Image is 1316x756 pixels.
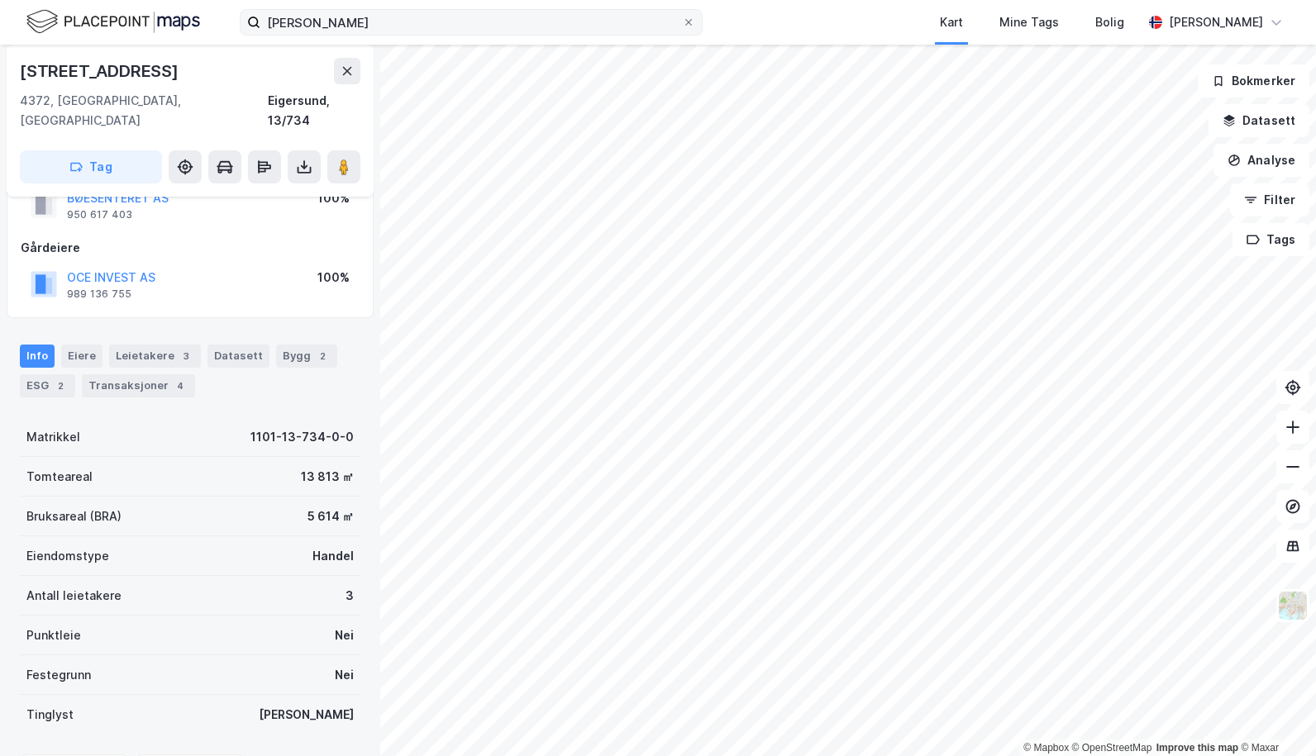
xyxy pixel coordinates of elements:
button: Bokmerker [1198,64,1309,97]
div: Tinglyst [26,705,74,725]
img: Z [1277,590,1309,621]
input: Søk på adresse, matrikkel, gårdeiere, leietakere eller personer [260,10,682,35]
div: Gårdeiere [21,238,360,258]
div: Tomteareal [26,467,93,487]
div: 2 [52,378,69,394]
img: logo.f888ab2527a4732fd821a326f86c7f29.svg [26,7,200,36]
div: Leietakere [109,345,201,368]
div: Bolig [1095,12,1124,32]
div: 3 [346,586,354,606]
div: Bygg [276,345,337,368]
div: 1101-13-734-0-0 [250,427,354,447]
a: Mapbox [1023,742,1069,754]
div: Bruksareal (BRA) [26,506,122,526]
div: Mine Tags [999,12,1059,32]
div: [PERSON_NAME] [1169,12,1263,32]
a: OpenStreetMap [1072,742,1152,754]
button: Filter [1230,183,1309,216]
button: Tag [20,150,162,183]
div: Handel [312,546,354,566]
div: 100% [317,188,350,208]
div: 13 813 ㎡ [301,467,354,487]
div: 950 617 403 [67,208,132,221]
div: Kart [940,12,963,32]
div: 989 136 755 [67,288,131,301]
iframe: Chat Widget [1233,677,1316,756]
div: [STREET_ADDRESS] [20,58,182,84]
div: Festegrunn [26,665,91,685]
a: Improve this map [1156,742,1238,754]
div: 2 [314,348,331,364]
div: Nei [335,625,354,645]
div: Datasett [207,345,269,368]
div: ESG [20,374,75,397]
button: Datasett [1209,104,1309,137]
div: Punktleie [26,625,81,645]
div: Matrikkel [26,427,80,447]
div: Nei [335,665,354,685]
div: 100% [317,268,350,288]
button: Tags [1233,223,1309,256]
div: 5 614 ㎡ [308,506,354,526]
div: Eigersund, 13/734 [268,91,360,131]
div: Transaksjoner [82,374,195,397]
div: [PERSON_NAME] [259,705,354,725]
div: Eiere [61,345,103,368]
div: 3 [178,348,194,364]
div: 4372, [GEOGRAPHIC_DATA], [GEOGRAPHIC_DATA] [20,91,268,131]
button: Analyse [1213,144,1309,177]
div: Info [20,345,55,368]
div: Antall leietakere [26,586,122,606]
div: 4 [172,378,188,394]
div: Eiendomstype [26,546,109,566]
